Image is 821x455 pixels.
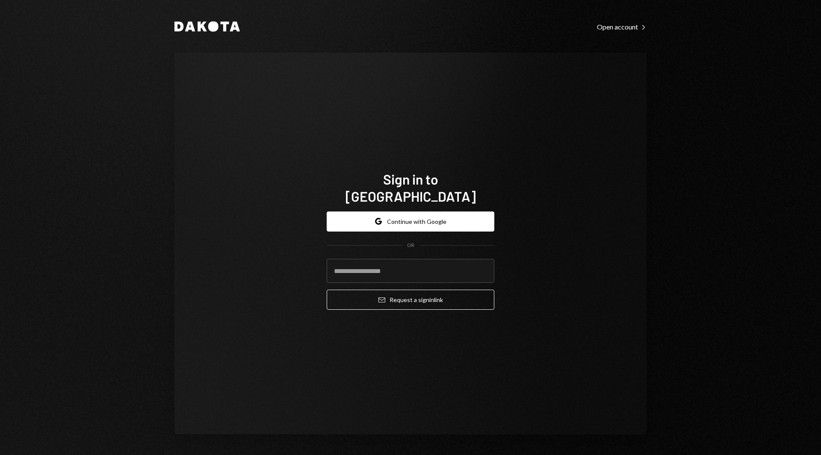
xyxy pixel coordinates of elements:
button: Request a signinlink [327,290,494,310]
a: Open account [597,22,647,31]
div: OR [407,242,414,249]
h1: Sign in to [GEOGRAPHIC_DATA] [327,170,494,205]
div: Open account [597,23,647,31]
button: Continue with Google [327,211,494,232]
